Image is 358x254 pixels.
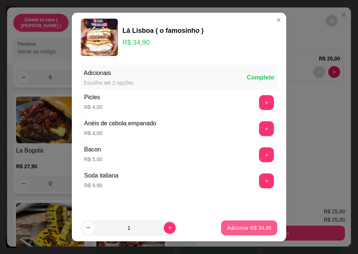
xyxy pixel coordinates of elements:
[84,103,102,111] p: R$ 4,00
[122,25,204,36] div: Lá Lisboa ( o famosinho )
[84,93,102,102] div: Picles
[122,37,204,48] p: R$ 34,90
[259,95,274,110] button: add
[81,19,118,56] img: product-image
[259,121,274,136] button: add
[259,147,274,162] button: add
[227,224,271,232] p: Adicionar R$ 34,90
[259,173,274,188] button: add
[84,156,102,163] p: R$ 5,00
[84,182,119,189] p: R$ 9,90
[84,129,156,137] p: R$ 4,00
[82,222,94,234] button: decrease-product-quantity
[221,220,277,235] button: Adicionar R$ 34,90
[84,171,119,180] div: Soda italiana
[273,14,285,26] button: Close
[247,73,274,82] div: Completo
[164,222,176,234] button: increase-product-quantity
[84,79,134,87] div: Escolha até 2 opções
[84,119,156,128] div: Anéis de cebola empanado
[84,69,134,78] div: Adicionais
[84,145,102,154] div: Bacon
